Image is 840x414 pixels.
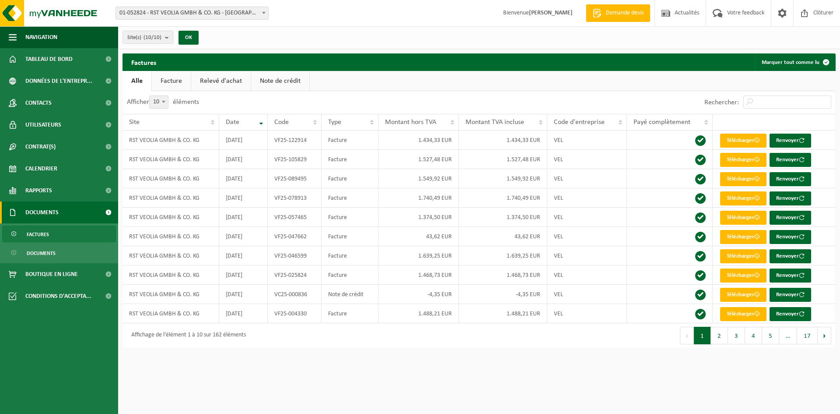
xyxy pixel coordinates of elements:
[770,134,811,148] button: Renvoyer
[122,246,219,265] td: RST VEOLIA GMBH & CO. KG
[459,150,548,169] td: 1.527,48 EUR
[378,227,459,246] td: 43,62 EUR
[720,134,766,148] a: Télécharger
[328,119,341,126] span: Type
[711,327,728,344] button: 2
[459,285,548,304] td: -4,35 EUR
[25,114,61,136] span: Utilisateurs
[122,285,219,304] td: RST VEOLIA GMBH & CO. KG
[465,119,524,126] span: Montant TVA incluse
[251,71,309,91] a: Note de crédit
[122,227,219,246] td: RST VEOLIA GMBH & CO. KG
[378,246,459,265] td: 1.639,25 EUR
[547,188,626,208] td: VEL
[385,119,436,126] span: Montant hors TVA
[322,150,378,169] td: Facture
[770,249,811,263] button: Renvoyer
[797,327,818,344] button: 17
[4,395,146,414] iframe: chat widget
[770,230,811,244] button: Renvoyer
[129,119,140,126] span: Site
[127,31,161,44] span: Site(s)
[25,92,52,114] span: Contacts
[547,150,626,169] td: VEL
[755,53,835,71] button: Marquer tout comme lu
[268,227,322,246] td: VF25-047662
[720,211,766,225] a: Télécharger
[25,285,91,307] span: Conditions d'accepta...
[547,304,626,323] td: VEL
[770,153,811,167] button: Renvoyer
[122,150,219,169] td: RST VEOLIA GMBH & CO. KG
[268,208,322,227] td: VF25-057465
[378,304,459,323] td: 1.488,21 EUR
[745,327,762,344] button: 4
[459,188,548,208] td: 1.740,49 EUR
[219,131,268,150] td: [DATE]
[322,265,378,285] td: Facture
[459,169,548,188] td: 1.549,92 EUR
[219,169,268,188] td: [DATE]
[529,10,573,16] strong: [PERSON_NAME]
[720,191,766,205] a: Télécharger
[116,7,268,19] span: 01-052824 - RST VEOLIA GMBH & CO. KG - HERRENBERG
[25,263,78,285] span: Boutique en ligne
[25,202,59,223] span: Documents
[459,304,548,323] td: 1.488,21 EUR
[547,265,626,285] td: VEL
[122,31,173,44] button: Site(s)(10/10)
[720,249,766,263] a: Télécharger
[127,328,246,343] div: Affichage de l'élément 1 à 10 sur 162 éléments
[122,131,219,150] td: RST VEOLIA GMBH & CO. KG
[178,31,199,45] button: OK
[770,269,811,283] button: Renvoyer
[122,169,219,188] td: RST VEOLIA GMBH & CO. KG
[554,119,605,126] span: Code d'entreprise
[459,208,548,227] td: 1.374,50 EUR
[219,208,268,227] td: [DATE]
[219,304,268,323] td: [DATE]
[268,285,322,304] td: VC25-000836
[25,26,57,48] span: Navigation
[378,265,459,285] td: 1.468,73 EUR
[818,327,831,344] button: Next
[122,265,219,285] td: RST VEOLIA GMBH & CO. KG
[268,246,322,265] td: VF25-046599
[322,188,378,208] td: Facture
[633,119,690,126] span: Payé complètement
[25,70,92,92] span: Données de l'entrepr...
[268,150,322,169] td: VF25-105829
[704,99,739,106] label: Rechercher:
[127,99,199,106] label: Afficher éléments
[378,169,459,188] td: 1.549,92 EUR
[122,53,165,71] h2: Factures
[720,288,766,302] a: Télécharger
[762,327,779,344] button: 5
[322,131,378,150] td: Facture
[770,288,811,302] button: Renvoyer
[268,265,322,285] td: VF25-025824
[547,246,626,265] td: VEL
[720,307,766,321] a: Télécharger
[770,211,811,225] button: Renvoyer
[149,96,168,109] span: 10
[322,285,378,304] td: Note de crédit
[115,7,269,20] span: 01-052824 - RST VEOLIA GMBH & CO. KG - HERRENBERG
[25,136,56,158] span: Contrat(s)
[219,285,268,304] td: [DATE]
[322,304,378,323] td: Facture
[122,304,219,323] td: RST VEOLIA GMBH & CO. KG
[770,307,811,321] button: Renvoyer
[547,131,626,150] td: VEL
[378,131,459,150] td: 1.434,33 EUR
[378,150,459,169] td: 1.527,48 EUR
[25,158,57,180] span: Calendrier
[459,246,548,265] td: 1.639,25 EUR
[219,188,268,208] td: [DATE]
[586,4,650,22] a: Demande devis
[322,227,378,246] td: Facture
[268,304,322,323] td: VF25-004330
[547,208,626,227] td: VEL
[27,245,56,262] span: Documents
[720,230,766,244] a: Télécharger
